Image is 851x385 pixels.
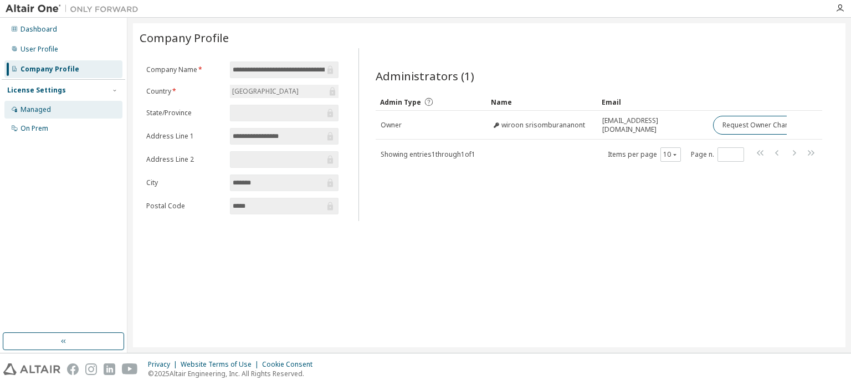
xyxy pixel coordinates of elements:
[20,124,48,133] div: On Prem
[20,65,79,74] div: Company Profile
[148,360,181,369] div: Privacy
[181,360,262,369] div: Website Terms of Use
[691,147,744,162] span: Page n.
[663,150,678,159] button: 10
[376,68,474,84] span: Administrators (1)
[7,86,66,95] div: License Settings
[381,121,402,130] span: Owner
[20,25,57,34] div: Dashboard
[20,105,51,114] div: Managed
[491,93,593,111] div: Name
[140,30,229,45] span: Company Profile
[713,116,807,135] button: Request Owner Change
[146,202,223,211] label: Postal Code
[230,85,300,97] div: [GEOGRAPHIC_DATA]
[146,65,223,74] label: Company Name
[146,155,223,164] label: Address Line 2
[146,178,223,187] label: City
[146,132,223,141] label: Address Line 1
[6,3,144,14] img: Altair One
[501,121,585,130] span: wiroon srisomburananont
[67,363,79,375] img: facebook.svg
[148,369,319,378] p: © 2025 Altair Engineering, Inc. All Rights Reserved.
[262,360,319,369] div: Cookie Consent
[608,147,681,162] span: Items per page
[380,97,421,107] span: Admin Type
[602,116,703,134] span: [EMAIL_ADDRESS][DOMAIN_NAME]
[3,363,60,375] img: altair_logo.svg
[122,363,138,375] img: youtube.svg
[146,109,223,117] label: State/Province
[602,93,704,111] div: Email
[85,363,97,375] img: instagram.svg
[146,87,223,96] label: Country
[20,45,58,54] div: User Profile
[230,85,339,98] div: [GEOGRAPHIC_DATA]
[104,363,115,375] img: linkedin.svg
[381,150,475,159] span: Showing entries 1 through 1 of 1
